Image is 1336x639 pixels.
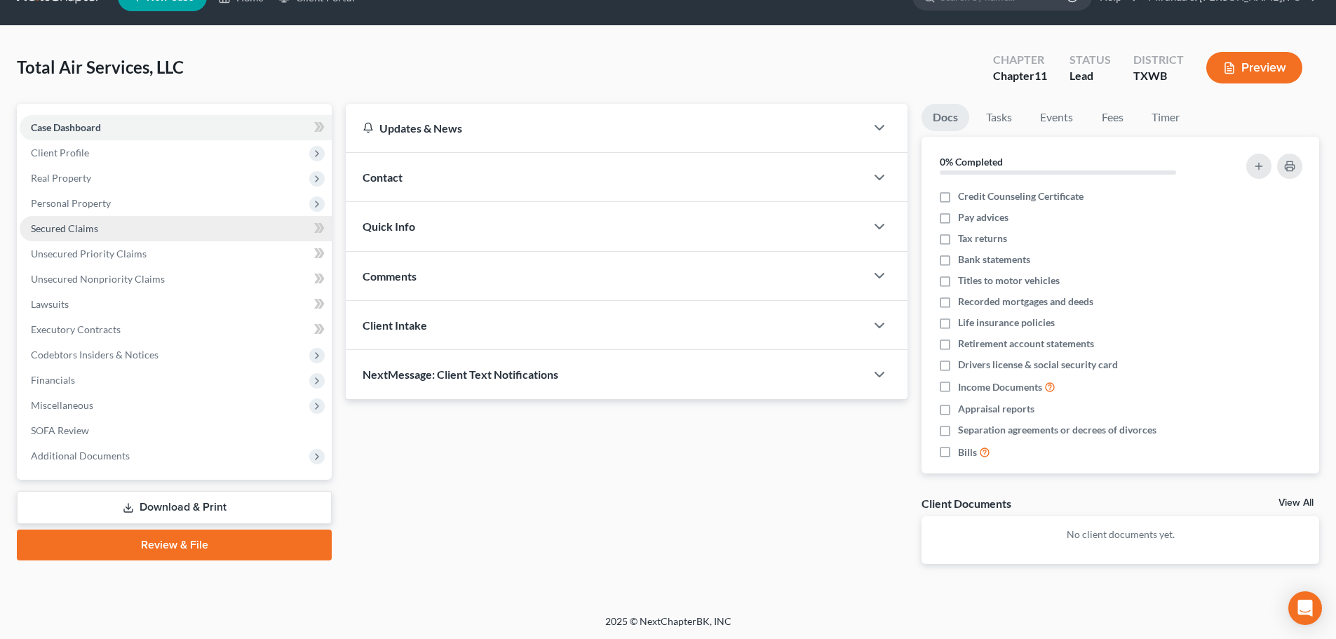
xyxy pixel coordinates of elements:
[958,189,1084,203] span: Credit Counseling Certificate
[933,527,1308,542] p: No client documents yet.
[31,273,165,285] span: Unsecured Nonpriority Claims
[1029,104,1084,131] a: Events
[363,368,558,381] span: NextMessage: Client Text Notifications
[958,423,1156,437] span: Separation agreements or decrees of divorces
[31,121,101,133] span: Case Dashboard
[17,491,332,524] a: Download & Print
[31,248,147,260] span: Unsecured Priority Claims
[1288,591,1322,625] div: Open Intercom Messenger
[975,104,1023,131] a: Tasks
[20,241,332,267] a: Unsecured Priority Claims
[31,450,130,462] span: Additional Documents
[363,121,849,135] div: Updates & News
[31,424,89,436] span: SOFA Review
[1206,52,1302,83] button: Preview
[958,380,1042,394] span: Income Documents
[958,402,1034,416] span: Appraisal reports
[958,274,1060,288] span: Titles to motor vehicles
[31,399,93,411] span: Miscellaneous
[1133,52,1184,68] div: District
[31,222,98,234] span: Secured Claims
[922,104,969,131] a: Docs
[31,349,158,361] span: Codebtors Insiders & Notices
[31,172,91,184] span: Real Property
[958,210,1008,224] span: Pay advices
[31,147,89,159] span: Client Profile
[20,317,332,342] a: Executory Contracts
[958,358,1118,372] span: Drivers license & social security card
[993,52,1047,68] div: Chapter
[940,156,1003,168] strong: 0% Completed
[958,337,1094,351] span: Retirement account statements
[958,231,1007,245] span: Tax returns
[31,323,121,335] span: Executory Contracts
[363,220,415,233] span: Quick Info
[31,197,111,209] span: Personal Property
[20,216,332,241] a: Secured Claims
[993,68,1047,84] div: Chapter
[31,374,75,386] span: Financials
[20,418,332,443] a: SOFA Review
[1278,498,1314,508] a: View All
[958,295,1093,309] span: Recorded mortgages and deeds
[958,445,977,459] span: Bills
[1090,104,1135,131] a: Fees
[20,292,332,317] a: Lawsuits
[958,253,1030,267] span: Bank statements
[958,316,1055,330] span: Life insurance policies
[363,170,403,184] span: Contact
[1070,68,1111,84] div: Lead
[1034,69,1047,82] span: 11
[363,269,417,283] span: Comments
[1070,52,1111,68] div: Status
[922,496,1011,511] div: Client Documents
[31,298,69,310] span: Lawsuits
[17,530,332,560] a: Review & File
[20,267,332,292] a: Unsecured Nonpriority Claims
[20,115,332,140] a: Case Dashboard
[1140,104,1191,131] a: Timer
[363,318,427,332] span: Client Intake
[17,57,184,77] span: Total Air Services, LLC
[1133,68,1184,84] div: TXWB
